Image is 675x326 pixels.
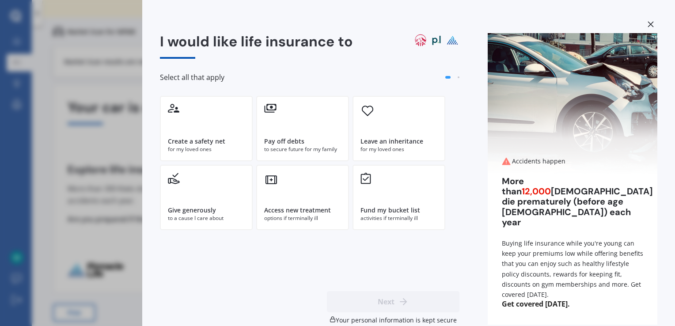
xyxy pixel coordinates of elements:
[488,299,657,308] span: Get covered [DATE].
[522,186,551,197] span: 12,000
[160,32,353,51] span: I would like life insurance to
[429,33,444,47] img: partners life logo
[264,145,341,153] div: to secure future for my family
[264,214,341,222] div: options if terminally ill
[445,33,459,47] img: pinnacle life logo
[168,214,245,222] div: to a cause I care about
[264,137,304,146] div: Pay off debts
[502,238,643,299] div: Buying life insurance while you're young can keep your premiums low while offering benefits that ...
[413,33,428,47] img: aia logo
[264,206,331,215] div: Access new treatment
[360,206,420,215] div: Fund my bucket list
[502,176,643,227] div: More than [DEMOGRAPHIC_DATA] die prematurely (before age [DEMOGRAPHIC_DATA]) each year
[502,157,643,166] div: Accidents happen
[327,291,459,312] button: Next
[360,145,437,153] div: for my loved ones
[160,73,224,82] span: Select all that apply
[327,316,459,325] div: Your personal information is kept secure
[168,145,245,153] div: for my loved ones
[360,137,423,146] div: Leave an inheritance
[488,33,657,174] img: Accidents happen
[168,137,225,146] div: Create a safety net
[168,206,216,215] div: Give generously
[360,214,437,222] div: activities if terminally ill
